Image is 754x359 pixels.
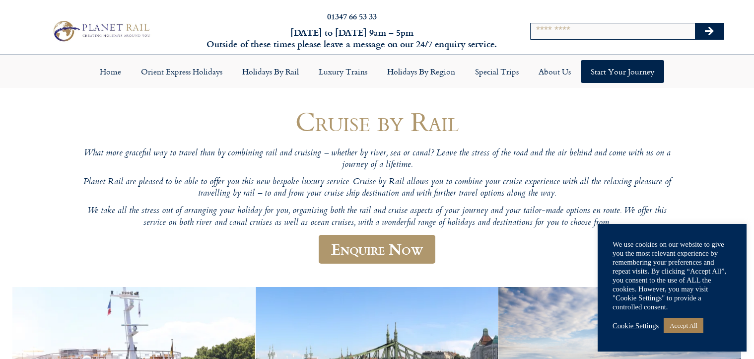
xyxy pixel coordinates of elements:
a: Luxury Trains [309,60,377,83]
a: Special Trips [465,60,529,83]
nav: Menu [5,60,749,83]
p: We take all the stress out of arranging your holiday for you, organising both the rail and cruise... [79,206,675,229]
div: We use cookies on our website to give you the most relevant experience by remembering your prefer... [613,240,732,311]
img: Planet Rail Train Holidays Logo [49,18,152,44]
a: Start your Journey [581,60,664,83]
a: Holidays by Region [377,60,465,83]
a: 01347 66 53 33 [327,10,377,22]
a: Home [90,60,131,83]
p: What more graceful way to travel than by combining rail and cruising – whether by river, sea or c... [79,148,675,171]
a: Cookie Settings [613,321,659,330]
a: Holidays by Rail [232,60,309,83]
p: Planet Rail are pleased to be able to offer you this new bespoke luxury service. Cruise by Rail a... [79,177,675,200]
a: About Us [529,60,581,83]
a: Enquire Now [319,235,435,264]
h6: [DATE] to [DATE] 9am – 5pm Outside of these times please leave a message on our 24/7 enquiry serv... [204,27,500,50]
button: Search [695,23,724,39]
a: Accept All [664,318,703,333]
h1: Cruise by Rail [79,107,675,136]
a: Orient Express Holidays [131,60,232,83]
